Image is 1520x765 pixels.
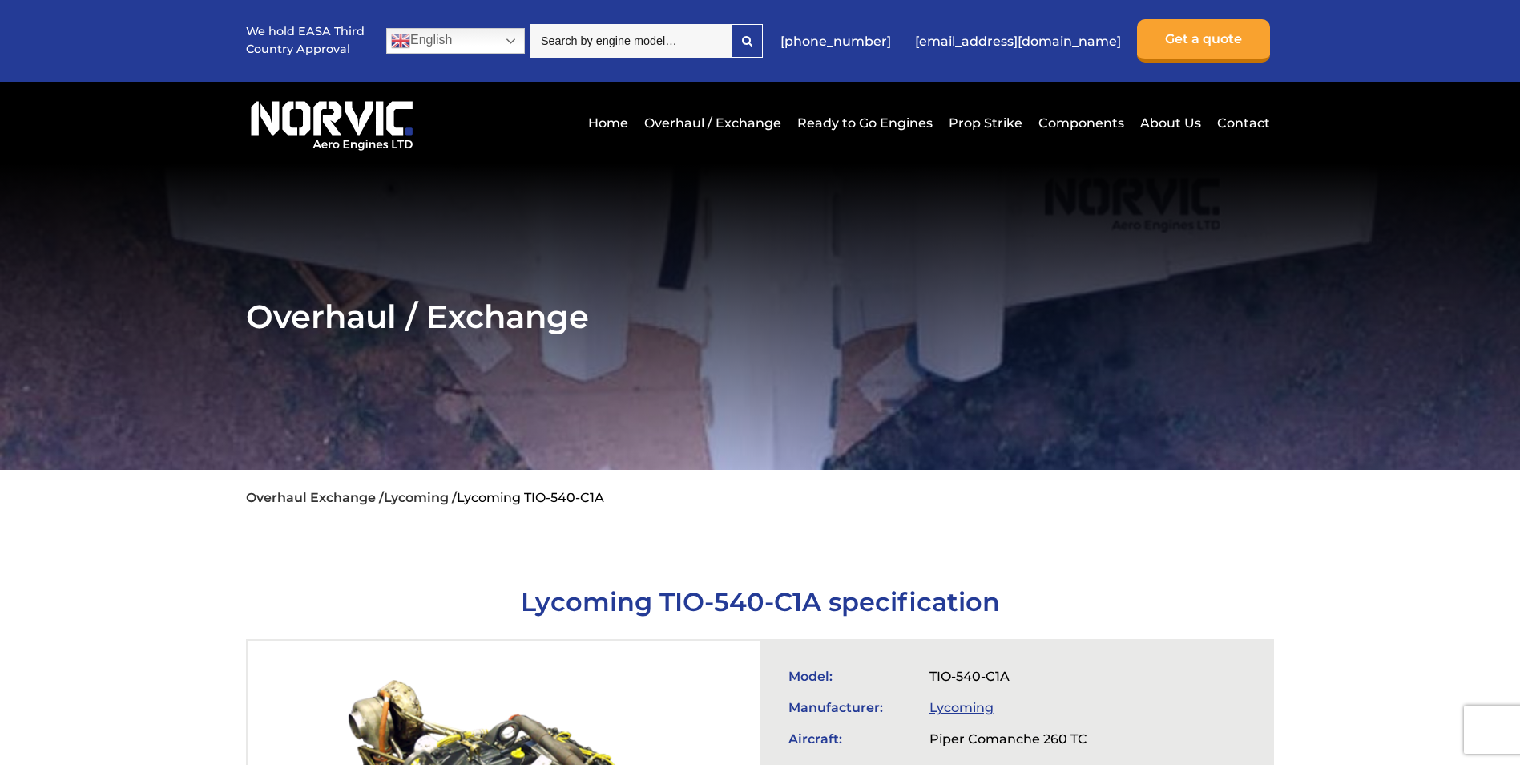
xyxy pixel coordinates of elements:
[246,297,1274,336] h2: Overhaul / Exchange
[921,723,1119,755] td: Piper Comanche 260 TC
[640,103,785,143] a: Overhaul / Exchange
[1136,103,1205,143] a: About Us
[780,723,921,755] td: Aircraft:
[391,31,410,51] img: en
[945,103,1026,143] a: Prop Strike
[929,700,994,715] a: Lycoming
[246,23,366,58] p: We hold EASA Third Country Approval
[780,661,921,692] td: Model:
[1213,103,1270,143] a: Contact
[1034,103,1128,143] a: Components
[384,490,457,505] a: Lycoming /
[246,94,417,152] img: Norvic Aero Engines logo
[1137,19,1270,63] a: Get a quote
[793,103,937,143] a: Ready to Go Engines
[246,586,1274,617] h1: Lycoming TIO-540-C1A specification
[921,661,1119,692] td: TIO-540-C1A
[457,490,604,505] li: Lycoming TIO-540-C1A
[584,103,632,143] a: Home
[386,28,525,54] a: English
[772,22,899,61] a: [PHONE_NUMBER]
[246,490,384,505] a: Overhaul Exchange /
[907,22,1129,61] a: [EMAIL_ADDRESS][DOMAIN_NAME]
[530,24,732,58] input: Search by engine model…
[780,692,921,723] td: Manufacturer:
